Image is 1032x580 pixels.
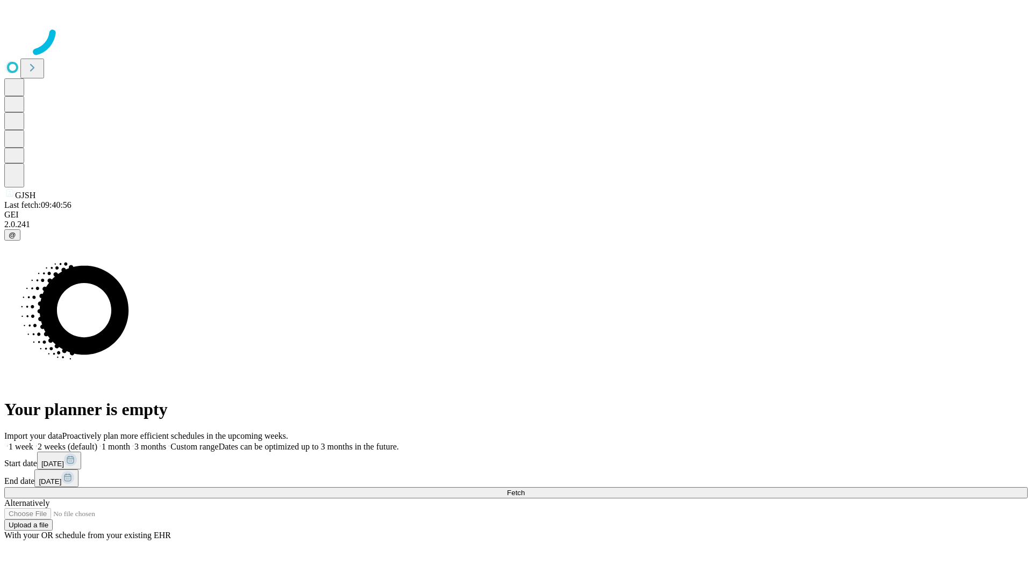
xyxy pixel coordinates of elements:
[4,452,1028,469] div: Start date
[4,469,1028,487] div: End date
[134,442,166,451] span: 3 months
[15,191,35,200] span: GJSH
[41,460,64,468] span: [DATE]
[9,231,16,239] span: @
[9,442,33,451] span: 1 week
[39,477,61,485] span: [DATE]
[4,498,49,508] span: Alternatively
[4,200,71,209] span: Last fetch: 09:40:56
[34,469,78,487] button: [DATE]
[102,442,130,451] span: 1 month
[4,431,62,440] span: Import your data
[170,442,218,451] span: Custom range
[37,452,81,469] button: [DATE]
[507,489,525,497] span: Fetch
[4,220,1028,229] div: 2.0.241
[4,229,20,241] button: @
[4,210,1028,220] div: GEI
[38,442,97,451] span: 2 weeks (default)
[219,442,399,451] span: Dates can be optimized up to 3 months in the future.
[4,531,171,540] span: With your OR schedule from your existing EHR
[62,431,288,440] span: Proactively plan more efficient schedules in the upcoming weeks.
[4,519,53,531] button: Upload a file
[4,400,1028,419] h1: Your planner is empty
[4,487,1028,498] button: Fetch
